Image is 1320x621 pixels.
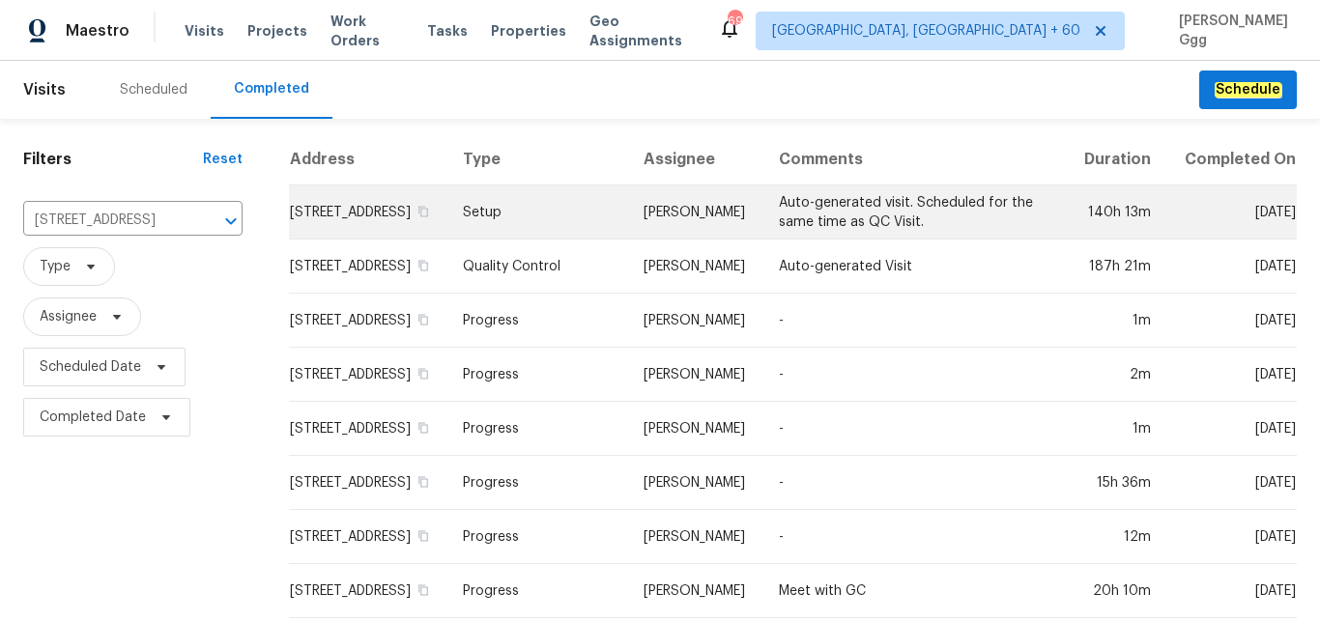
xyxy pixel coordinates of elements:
[40,257,71,276] span: Type
[628,185,763,240] td: [PERSON_NAME]
[1066,564,1166,618] td: 20h 10m
[415,581,432,599] button: Copy Address
[289,294,447,348] td: [STREET_ADDRESS]
[415,419,432,437] button: Copy Address
[1166,456,1297,510] td: [DATE]
[415,365,432,382] button: Copy Address
[628,240,763,294] td: [PERSON_NAME]
[1166,564,1297,618] td: [DATE]
[289,185,447,240] td: [STREET_ADDRESS]
[763,134,1066,185] th: Comments
[728,12,741,31] div: 699
[66,21,129,41] span: Maestro
[1166,402,1297,456] td: [DATE]
[447,564,628,618] td: Progress
[1166,510,1297,564] td: [DATE]
[1066,402,1166,456] td: 1m
[447,402,628,456] td: Progress
[1166,294,1297,348] td: [DATE]
[772,21,1080,41] span: [GEOGRAPHIC_DATA], [GEOGRAPHIC_DATA] + 60
[23,206,188,236] input: Search for an address...
[447,510,628,564] td: Progress
[447,294,628,348] td: Progress
[217,208,244,235] button: Open
[1171,12,1291,50] span: [PERSON_NAME] Ggg
[40,357,141,377] span: Scheduled Date
[763,402,1066,456] td: -
[1215,82,1281,98] em: Schedule
[763,348,1066,402] td: -
[415,257,432,274] button: Copy Address
[1066,134,1166,185] th: Duration
[40,408,146,427] span: Completed Date
[234,79,309,99] div: Completed
[763,294,1066,348] td: -
[247,21,307,41] span: Projects
[1066,456,1166,510] td: 15h 36m
[120,80,187,99] div: Scheduled
[289,456,447,510] td: [STREET_ADDRESS]
[447,348,628,402] td: Progress
[415,311,432,328] button: Copy Address
[1066,294,1166,348] td: 1m
[1166,134,1297,185] th: Completed On
[185,21,224,41] span: Visits
[23,69,66,111] span: Visits
[289,240,447,294] td: [STREET_ADDRESS]
[1066,240,1166,294] td: 187h 21m
[447,456,628,510] td: Progress
[628,294,763,348] td: [PERSON_NAME]
[763,240,1066,294] td: Auto-generated Visit
[427,24,468,38] span: Tasks
[447,185,628,240] td: Setup
[763,456,1066,510] td: -
[447,134,628,185] th: Type
[289,510,447,564] td: [STREET_ADDRESS]
[23,150,203,169] h1: Filters
[763,564,1066,618] td: Meet with GC
[40,307,97,326] span: Assignee
[447,240,628,294] td: Quality Control
[1066,348,1166,402] td: 2m
[628,348,763,402] td: [PERSON_NAME]
[415,473,432,491] button: Copy Address
[1066,510,1166,564] td: 12m
[589,12,695,50] span: Geo Assignments
[763,510,1066,564] td: -
[1166,185,1297,240] td: [DATE]
[415,527,432,545] button: Copy Address
[289,564,447,618] td: [STREET_ADDRESS]
[289,134,447,185] th: Address
[628,134,763,185] th: Assignee
[289,348,447,402] td: [STREET_ADDRESS]
[1066,185,1166,240] td: 140h 13m
[330,12,404,50] span: Work Orders
[1199,71,1297,110] button: Schedule
[628,402,763,456] td: [PERSON_NAME]
[1166,240,1297,294] td: [DATE]
[628,510,763,564] td: [PERSON_NAME]
[628,456,763,510] td: [PERSON_NAME]
[289,402,447,456] td: [STREET_ADDRESS]
[491,21,566,41] span: Properties
[628,564,763,618] td: [PERSON_NAME]
[1166,348,1297,402] td: [DATE]
[203,150,243,169] div: Reset
[763,185,1066,240] td: Auto-generated visit. Scheduled for the same time as QC Visit.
